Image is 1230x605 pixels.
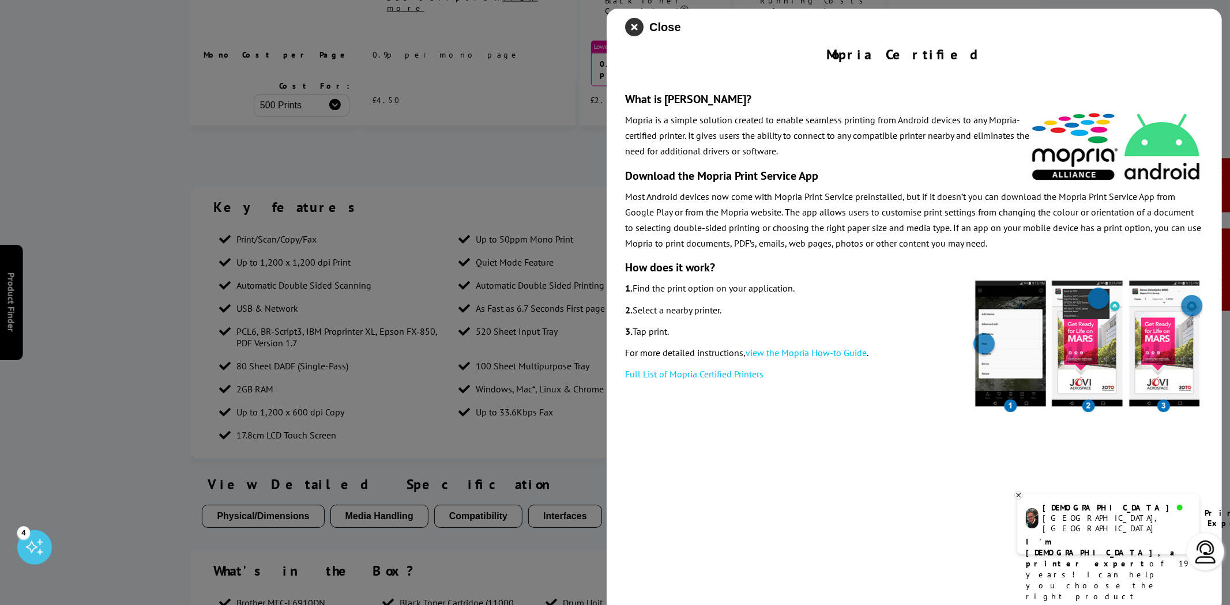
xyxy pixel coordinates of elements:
[625,345,1203,361] p: For more detailed instructions, .
[746,347,867,358] a: view the Mopria How-to Guide
[625,46,1203,69] div: Mopria Certified
[649,21,680,34] span: Close
[1026,508,1039,528] img: chris-livechat.png
[1026,536,1191,602] p: of 19 years! I can help you choose the right product
[1194,540,1217,564] img: user-headset-light.svg
[625,189,1203,252] p: Most Android devices now come with Mopria Print Service preinstalled, but if it doesn’t you can d...
[625,281,1203,296] p: Find the print option on your application.
[625,18,680,36] button: close modal
[972,281,1203,412] img: Mopria-Print-Steps-400.jpg
[17,526,30,539] div: 4
[625,326,633,337] strong: 3.
[625,92,1203,107] h3: What is [PERSON_NAME]?
[625,260,1203,275] h3: How does it work?
[1043,513,1190,534] div: [GEOGRAPHIC_DATA], [GEOGRAPHIC_DATA]
[1026,536,1178,569] b: I'm [DEMOGRAPHIC_DATA], a printer expert
[625,302,1203,318] p: Select a nearby printer.
[625,112,1203,160] p: Mopria is a simple solution created to enable seamless printing from Android devices to any Mopri...
[625,368,763,380] a: Full List of Mopria Certified Printers
[625,324,1203,339] p: Tap print.
[625,168,1203,183] h3: Download the Mopria Print Service App
[1043,502,1190,513] div: [DEMOGRAPHIC_DATA]
[625,282,633,294] strong: 1.
[625,304,633,316] strong: 2.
